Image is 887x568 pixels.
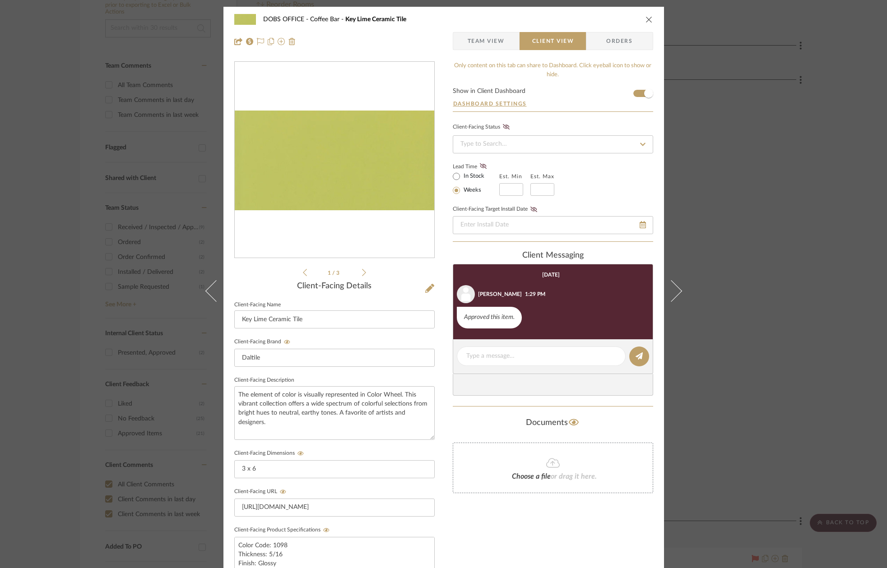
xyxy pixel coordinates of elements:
[499,173,522,180] label: Est. Min
[234,10,256,28] img: 7a5c4ea0-56c5-4da8-8ef8-1978edc6c5a6_48x40.jpg
[462,172,484,180] label: In Stock
[478,290,522,298] div: [PERSON_NAME]
[281,339,293,345] button: Client-Facing Brand
[453,216,653,234] input: Enter Install Date
[477,162,489,171] button: Lead Time
[525,290,545,298] div: 1:29 PM
[453,61,653,79] div: Only content on this tab can share to Dashboard. Click eyeball icon to show or hide.
[235,111,434,210] img: 7a5c4ea0-56c5-4da8-8ef8-1978edc6c5a6_436x436.jpg
[453,206,540,212] label: Client-Facing Target Install Date
[462,186,481,194] label: Weeks
[234,349,435,367] input: Enter Client-Facing Brand
[234,282,435,291] div: Client-Facing Details
[277,489,289,495] button: Client-Facing URL
[453,100,527,108] button: Dashboard Settings
[453,171,499,196] mat-radio-group: Select item type
[320,527,333,533] button: Client-Facing Product Specifications
[453,162,499,171] label: Lead Time
[234,460,435,478] input: Enter item dimensions
[532,32,574,50] span: Client View
[551,473,597,480] span: or drag it here.
[234,527,333,533] label: Client-Facing Product Specifications
[468,32,505,50] span: Team View
[234,489,289,495] label: Client-Facing URL
[457,307,522,328] div: Approved this item.
[645,15,653,23] button: close
[542,272,560,278] div: [DATE]
[234,450,307,457] label: Client-Facing Dimensions
[453,416,653,430] div: Documents
[234,339,293,345] label: Client-Facing Brand
[288,38,296,45] img: Remove from project
[234,499,435,517] input: Enter item URL
[453,251,653,261] div: client Messaging
[332,270,336,276] span: /
[336,270,341,276] span: 3
[453,135,653,153] input: Type to Search…
[295,450,307,457] button: Client-Facing Dimensions
[457,285,475,303] img: user_avatar.png
[328,270,332,276] span: 1
[530,173,554,180] label: Est. Max
[453,123,512,132] div: Client-Facing Status
[596,32,642,50] span: Orders
[528,206,540,212] button: Client-Facing Target Install Date
[234,303,281,307] label: Client-Facing Name
[234,310,435,328] input: Enter Client-Facing Item Name
[512,473,551,480] span: Choose a file
[263,16,310,23] span: DOBS OFFICE
[234,378,294,383] label: Client-Facing Description
[310,16,345,23] span: Coffee Bar
[235,62,434,258] div: 0
[345,16,406,23] span: Key Lime Ceramic Tile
